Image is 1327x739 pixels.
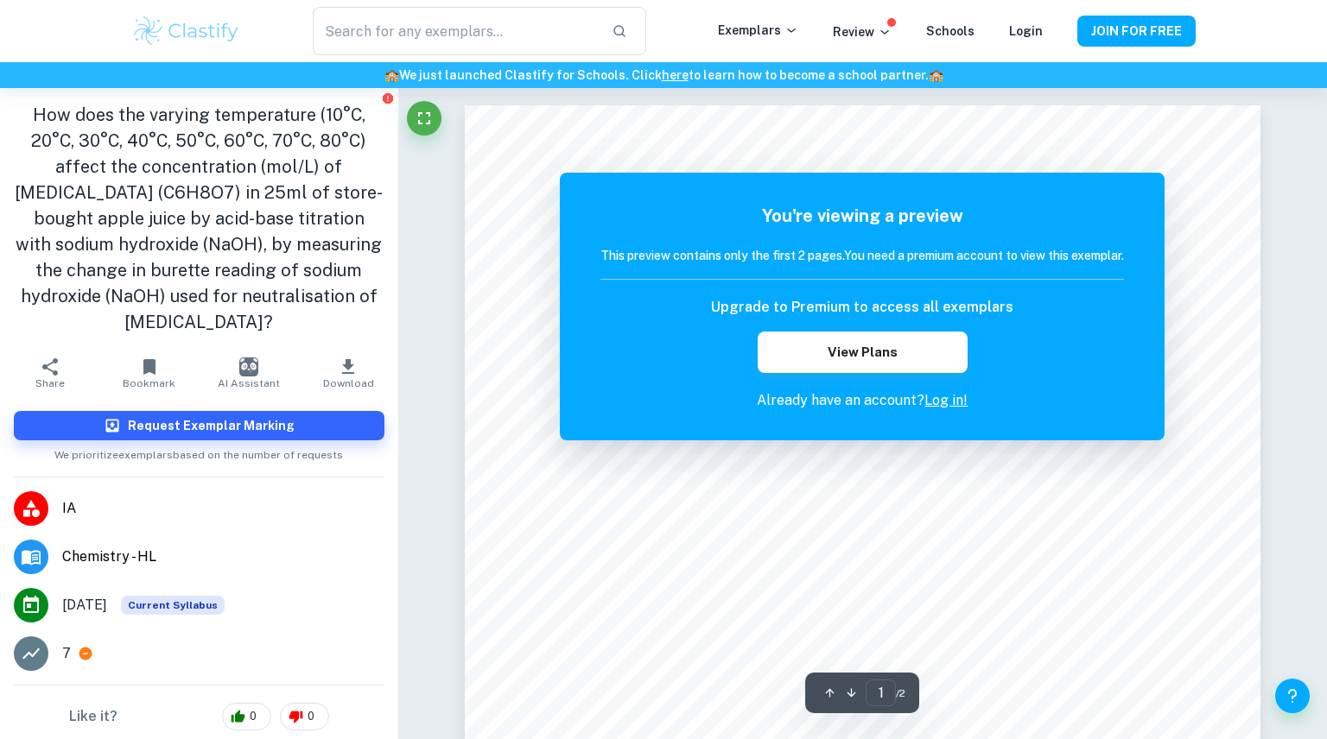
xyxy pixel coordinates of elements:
[718,21,798,40] p: Exemplars
[382,92,395,104] button: Report issue
[313,7,598,55] input: Search for any exemplars...
[926,24,975,38] a: Schools
[1275,679,1310,713] button: Help and Feedback
[323,377,374,389] span: Download
[280,703,329,730] div: 0
[222,703,271,730] div: 0
[69,706,117,727] h6: Like it?
[924,392,968,408] a: Log in!
[407,101,441,136] button: Fullscreen
[299,349,398,397] button: Download
[1009,24,1043,38] a: Login
[35,377,65,389] span: Share
[62,546,384,567] span: Chemistry - HL
[896,685,905,701] span: / 2
[833,22,892,41] p: Review
[929,68,943,82] span: 🏫
[199,349,298,397] button: AI Assistant
[662,68,689,82] a: here
[3,66,1324,85] h6: We just launched Clastify for Schools. Click to learn how to become a school partner.
[14,411,384,440] button: Request Exemplar Marking
[128,416,295,435] h6: Request Exemplar Marking
[240,708,266,725] span: 0
[123,377,175,389] span: Bookmark
[218,377,280,389] span: AI Assistant
[121,596,225,615] span: Current Syllabus
[711,297,1013,318] h6: Upgrade to Premium to access all exemplars
[600,203,1124,229] h5: You're viewing a preview
[62,643,71,664] p: 7
[384,68,399,82] span: 🏫
[121,596,225,615] div: This exemplar is based on the current syllabus. Feel free to refer to it for inspiration/ideas wh...
[758,332,967,373] button: View Plans
[600,246,1124,265] h6: This preview contains only the first 2 pages. You need a premium account to view this exemplar.
[298,708,324,725] span: 0
[14,102,384,335] h1: How does the varying temperature (10°C, 20°C, 30°C, 40°C, 50°C, 60°C, 70°C, 80°C) affect the conc...
[600,390,1124,411] p: Already have an account?
[99,349,199,397] button: Bookmark
[62,595,107,616] span: [DATE]
[131,14,241,48] img: Clastify logo
[1077,16,1196,47] button: JOIN FOR FREE
[62,498,384,519] span: IA
[239,357,258,376] img: AI Assistant
[54,440,343,463] span: We prioritize exemplars based on the number of requests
